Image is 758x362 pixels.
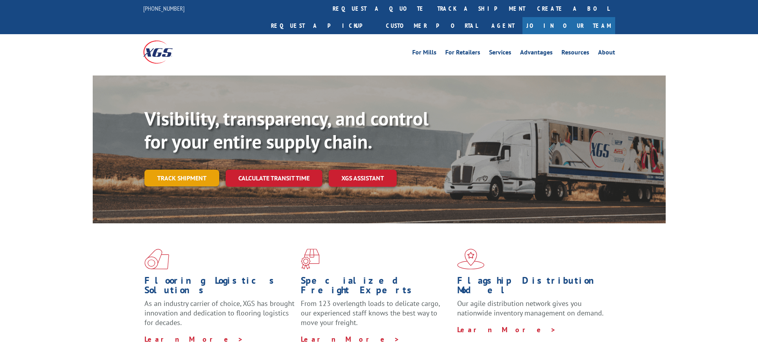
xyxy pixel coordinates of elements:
[445,49,480,58] a: For Retailers
[598,49,615,58] a: About
[144,170,219,186] a: Track shipment
[301,276,451,299] h1: Specialized Freight Experts
[144,335,244,344] a: Learn More >
[144,299,294,327] span: As an industry carrier of choice, XGS has brought innovation and dedication to flooring logistics...
[144,106,429,154] b: Visibility, transparency, and control for your entire supply chain.
[457,325,556,334] a: Learn More >
[457,276,608,299] h1: Flagship Distribution Model
[483,17,522,34] a: Agent
[301,249,320,269] img: xgs-icon-focused-on-flooring-red
[457,299,604,317] span: Our agile distribution network gives you nationwide inventory management on demand.
[143,4,185,12] a: [PHONE_NUMBER]
[226,170,322,187] a: Calculate transit time
[380,17,483,34] a: Customer Portal
[301,335,400,344] a: Learn More >
[520,49,553,58] a: Advantages
[561,49,589,58] a: Resources
[489,49,511,58] a: Services
[412,49,436,58] a: For Mills
[144,249,169,269] img: xgs-icon-total-supply-chain-intelligence-red
[144,276,295,299] h1: Flooring Logistics Solutions
[301,299,451,334] p: From 123 overlength loads to delicate cargo, our experienced staff knows the best way to move you...
[329,170,397,187] a: XGS ASSISTANT
[457,249,485,269] img: xgs-icon-flagship-distribution-model-red
[522,17,615,34] a: Join Our Team
[265,17,380,34] a: Request a pickup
